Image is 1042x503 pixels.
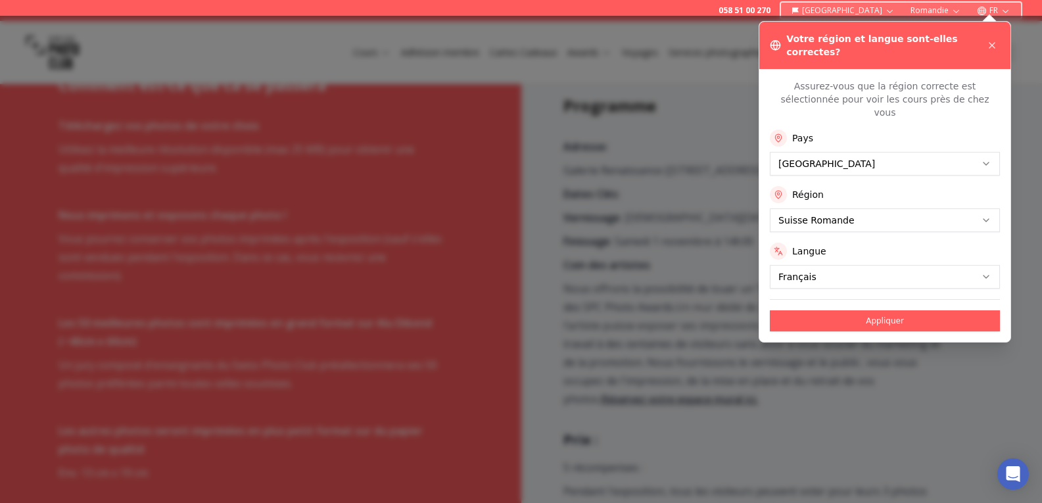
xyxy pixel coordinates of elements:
[972,3,1016,18] button: FR
[786,3,900,18] button: [GEOGRAPHIC_DATA]
[997,458,1029,490] div: Open Intercom Messenger
[792,132,813,145] label: Pays
[770,80,1000,119] p: Assurez-vous que la région correcte est sélectionnée pour voir les cours près de chez vous
[786,32,984,59] h3: Votre région et langue sont-elles correctes?
[792,188,824,201] label: Région
[719,5,770,16] a: 058 51 00 270
[792,245,826,258] label: Langue
[905,3,966,18] button: Romandie
[770,310,1000,331] button: Appliquer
